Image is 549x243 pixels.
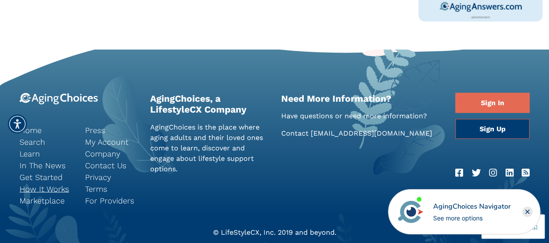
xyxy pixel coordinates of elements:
div: See more options [433,213,510,223]
h2: AgingChoices, a LifestyleCX Company [150,93,268,115]
a: My Account [85,136,138,148]
a: Instagram [489,166,497,180]
div: Close [522,206,533,217]
a: Twitter [472,166,481,180]
div: AgingChoices Navigator [433,201,510,212]
a: [EMAIL_ADDRESS][DOMAIN_NAME] [311,129,432,137]
a: Facebook [455,166,463,180]
a: Get Started [20,171,72,183]
a: How It Works [20,183,72,195]
a: Search [20,136,72,148]
a: Sign In [455,93,529,113]
a: Press [85,124,138,136]
a: Company [85,148,138,160]
p: AgingChoices is the place where aging adults and their loved ones come to learn, discover and eng... [150,122,268,174]
img: avatar [396,197,425,226]
p: Have questions or need more information? [281,111,443,121]
a: Privacy [85,171,138,183]
a: LinkedIn [506,166,513,180]
img: 9-logo.svg [20,93,98,105]
a: RSS Feed [522,166,529,180]
h2: Need More Information? [281,93,443,104]
div: Accessibility Menu [8,114,27,133]
a: Marketplace [20,195,72,206]
div: © LifeStyleCX, Inc. 2019 and beyond. [13,227,536,238]
a: Sign Up [455,119,529,139]
a: Home [20,124,72,136]
a: In The News [20,160,72,171]
a: For Providers [85,195,138,206]
a: Terms [85,183,138,195]
a: Learn [20,148,72,160]
p: Contact [281,128,443,139]
a: Contact Us [85,160,138,171]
